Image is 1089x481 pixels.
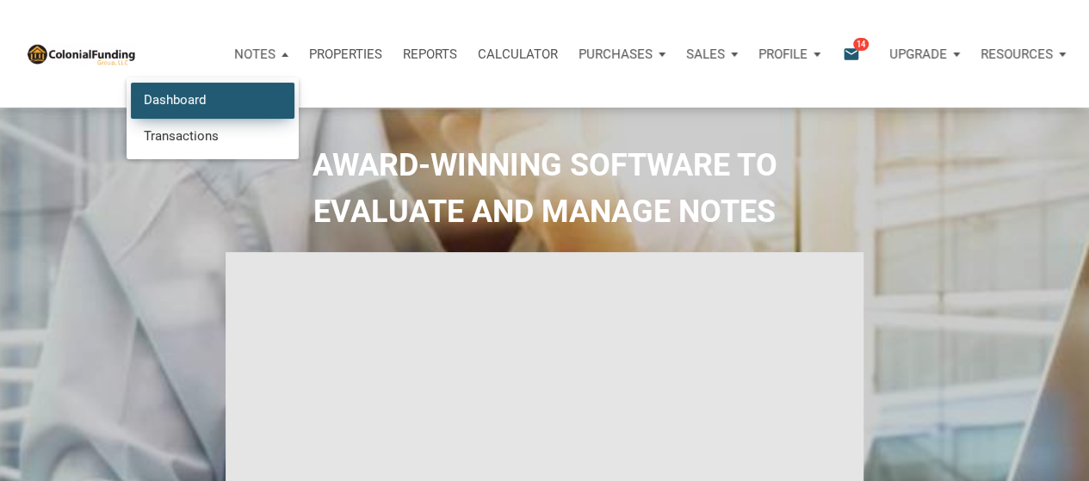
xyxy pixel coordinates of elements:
i: email [841,44,862,64]
button: Reports [393,28,467,80]
p: Reports [403,46,457,62]
button: email14 [830,28,879,80]
button: Sales [676,28,748,80]
p: Upgrade [889,46,947,62]
button: Purchases [568,28,676,80]
p: Calculator [478,46,558,62]
button: Resources [970,28,1076,80]
a: Properties [299,28,393,80]
button: Profile [748,28,831,80]
a: Dashboard [131,83,294,118]
a: Notes DashboardTransactions [224,28,299,80]
p: Sales [686,46,725,62]
p: Notes [234,46,275,62]
p: Properties [309,46,382,62]
p: Profile [758,46,807,62]
p: Purchases [579,46,653,62]
p: Resources [981,46,1053,62]
a: Calculator [467,28,568,80]
span: 14 [853,37,869,51]
a: Transactions [131,118,294,153]
h2: AWARD-WINNING SOFTWARE TO EVALUATE AND MANAGE NOTES [13,142,1076,235]
button: Notes [224,28,299,80]
button: Upgrade [879,28,970,80]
